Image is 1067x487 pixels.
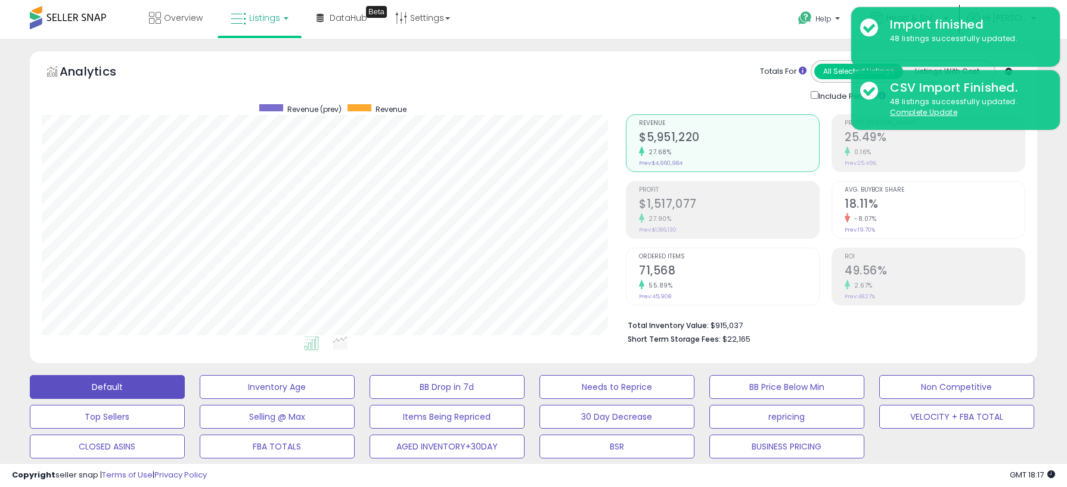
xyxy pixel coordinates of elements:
small: 27.68% [644,148,671,157]
button: FBA TOTALS [200,435,355,458]
button: BUSINESS PRICING [709,435,864,458]
small: -8.07% [850,214,876,223]
span: Revenue [376,104,407,114]
u: Complete Update [890,107,957,117]
div: 48 listings successfully updated. [881,96,1051,118]
span: Profit [639,187,819,193]
a: Privacy Policy [154,469,207,480]
strong: Copyright [12,469,55,480]
h2: $5,951,220 [639,130,819,146]
button: Inventory Age [200,375,355,399]
span: Overview [164,12,203,24]
h2: $1,517,077 [639,197,819,213]
button: Top Sellers [30,405,185,429]
button: Items Being Repriced [370,405,525,429]
div: Import finished [881,16,1051,33]
li: $915,037 [628,317,1016,332]
small: 2.67% [850,281,873,290]
span: Help [815,14,832,24]
b: Short Term Storage Fees: [628,334,721,344]
h2: 71,568 [639,264,819,280]
button: BB Price Below Min [709,375,864,399]
span: $22,165 [722,333,750,345]
span: Ordered Items [639,254,819,260]
span: Profit [PERSON_NAME] [845,120,1025,127]
button: BB Drop in 7d [370,375,525,399]
small: Prev: 25.45% [845,160,876,167]
div: seller snap | | [12,470,207,481]
h5: Analytics [60,63,139,83]
button: Needs to Reprice [539,375,694,399]
span: ROI [845,254,1025,260]
button: repricing [709,405,864,429]
a: Help [789,2,852,39]
small: 27.90% [644,214,671,223]
span: 2025-10-10 18:17 GMT [1010,469,1055,480]
button: Non Competitive [879,375,1034,399]
button: Selling @ Max [200,405,355,429]
h2: 18.11% [845,197,1025,213]
small: 55.89% [644,281,672,290]
small: Prev: $1,186,130 [639,226,677,233]
button: 30 Day Decrease [539,405,694,429]
span: Revenue (prev) [287,104,342,114]
h2: 25.49% [845,130,1025,146]
small: Prev: 45,908 [639,293,671,300]
div: 48 listings successfully updated. [881,33,1051,45]
span: DataHub [330,12,367,24]
small: Prev: 48.27% [845,293,875,300]
button: BSR [539,435,694,458]
small: Prev: $4,660,984 [639,160,683,167]
span: Listings [249,12,280,24]
button: AGED INVENTORY+30DAY [370,435,525,458]
button: All Selected Listings [814,64,903,79]
i: Get Help [798,11,812,26]
div: Totals For [760,66,807,77]
h2: 49.56% [845,264,1025,280]
b: Total Inventory Value: [628,320,709,330]
button: VELOCITY + FBA TOTAL [879,405,1034,429]
small: Prev: 19.70% [845,226,875,233]
a: Terms of Use [102,469,153,480]
div: Include Returns [802,89,900,102]
span: Revenue [639,120,819,127]
div: CSV Import Finished. [881,79,1051,96]
small: 0.16% [850,148,871,157]
button: Default [30,375,185,399]
div: Tooltip anchor [366,6,387,18]
button: CLOSED ASINS [30,435,185,458]
span: Avg. Buybox Share [845,187,1025,193]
